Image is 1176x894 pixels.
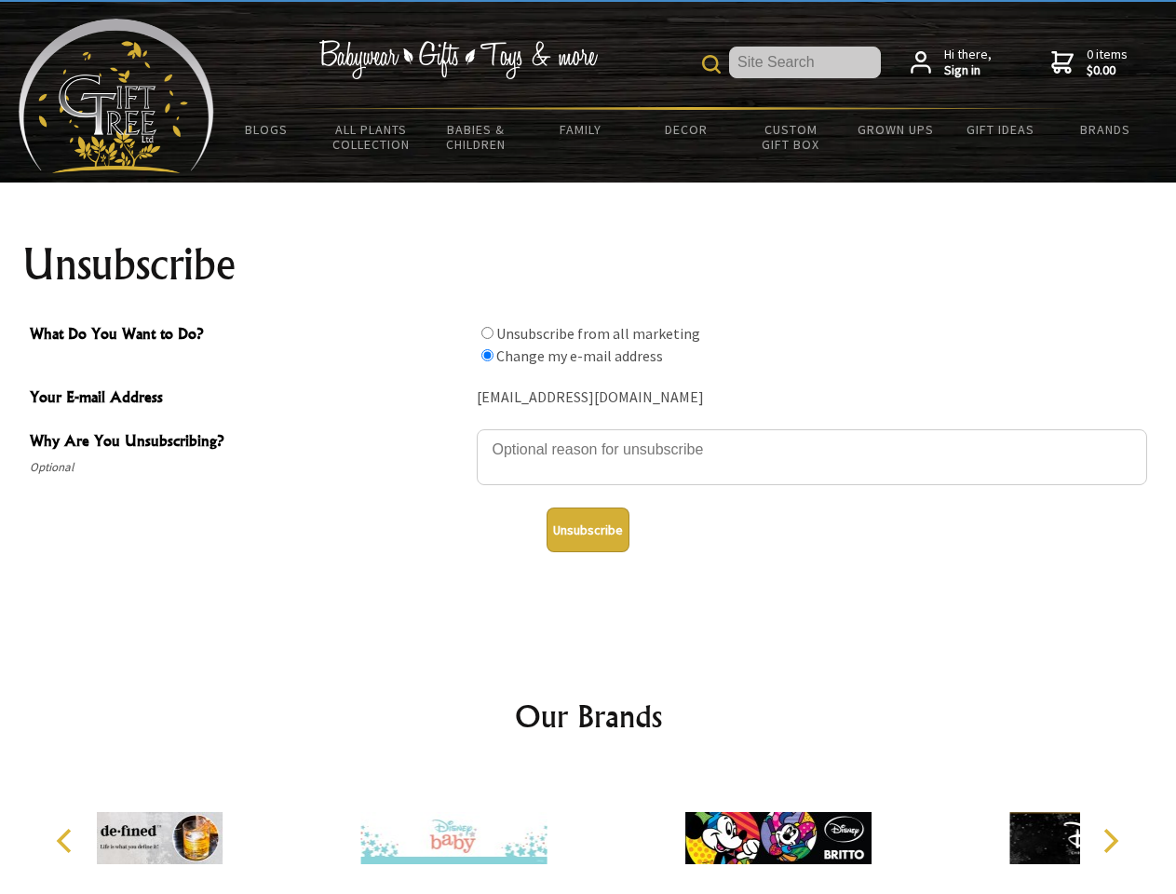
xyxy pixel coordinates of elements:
a: Hi there,Sign in [911,47,992,79]
span: Hi there, [944,47,992,79]
span: Your E-mail Address [30,386,467,413]
strong: $0.00 [1087,62,1128,79]
img: product search [702,55,721,74]
a: Family [529,110,634,149]
a: 0 items$0.00 [1051,47,1128,79]
strong: Sign in [944,62,992,79]
img: Babywear - Gifts - Toys & more [318,40,598,79]
button: Next [1089,820,1130,861]
span: What Do You Want to Do? [30,322,467,349]
a: Babies & Children [424,110,529,164]
span: Optional [30,456,467,479]
a: Decor [633,110,738,149]
input: What Do You Want to Do? [481,327,493,339]
h1: Unsubscribe [22,242,1155,287]
a: BLOGS [214,110,319,149]
a: Grown Ups [843,110,948,149]
a: Brands [1053,110,1158,149]
h2: Our Brands [37,694,1140,738]
span: Why Are You Unsubscribing? [30,429,467,456]
a: Custom Gift Box [738,110,844,164]
label: Unsubscribe from all marketing [496,324,700,343]
input: What Do You Want to Do? [481,349,493,361]
input: Site Search [729,47,881,78]
span: 0 items [1087,46,1128,79]
button: Unsubscribe [547,508,629,552]
a: All Plants Collection [319,110,425,164]
label: Change my e-mail address [496,346,663,365]
img: Babyware - Gifts - Toys and more... [19,19,214,173]
textarea: Why Are You Unsubscribing? [477,429,1147,485]
a: Gift Ideas [948,110,1053,149]
div: [EMAIL_ADDRESS][DOMAIN_NAME] [477,384,1147,413]
button: Previous [47,820,88,861]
